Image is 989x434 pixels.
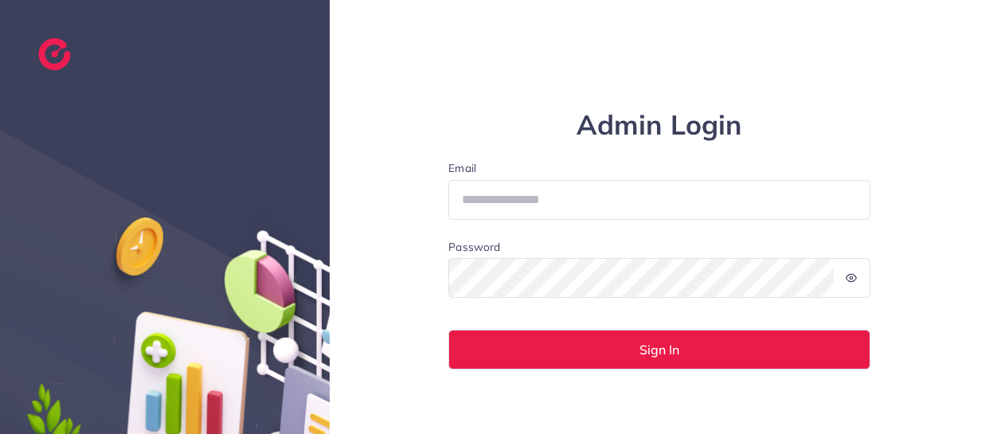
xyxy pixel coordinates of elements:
[448,109,870,142] h1: Admin Login
[448,160,870,176] label: Email
[639,343,679,356] span: Sign In
[38,38,71,70] img: logo
[448,239,500,255] label: Password
[448,330,870,369] button: Sign In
